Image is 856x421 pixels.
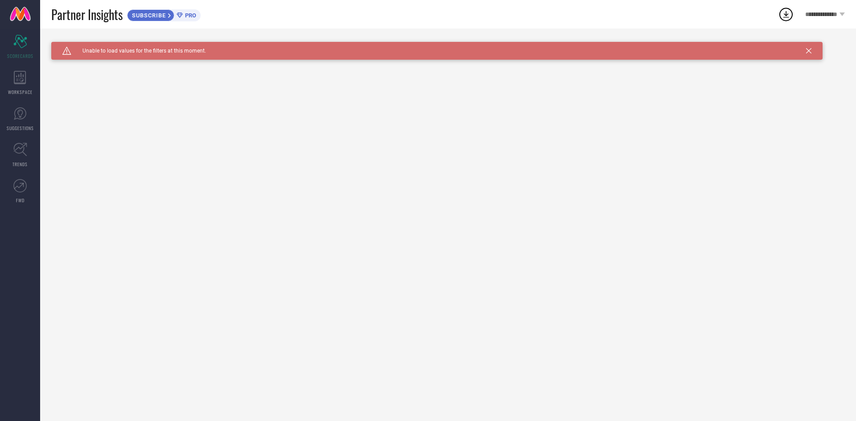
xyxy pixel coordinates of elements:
[778,6,794,22] div: Open download list
[183,12,196,19] span: PRO
[7,53,33,59] span: SCORECARDS
[16,197,25,204] span: FWD
[71,48,206,54] span: Unable to load values for the filters at this moment.
[8,89,33,95] span: WORKSPACE
[7,125,34,131] span: SUGGESTIONS
[51,42,845,49] div: Unable to load filters at this moment. Please try later.
[127,7,201,21] a: SUBSCRIBEPRO
[51,5,123,24] span: Partner Insights
[12,161,28,168] span: TRENDS
[128,12,168,19] span: SUBSCRIBE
